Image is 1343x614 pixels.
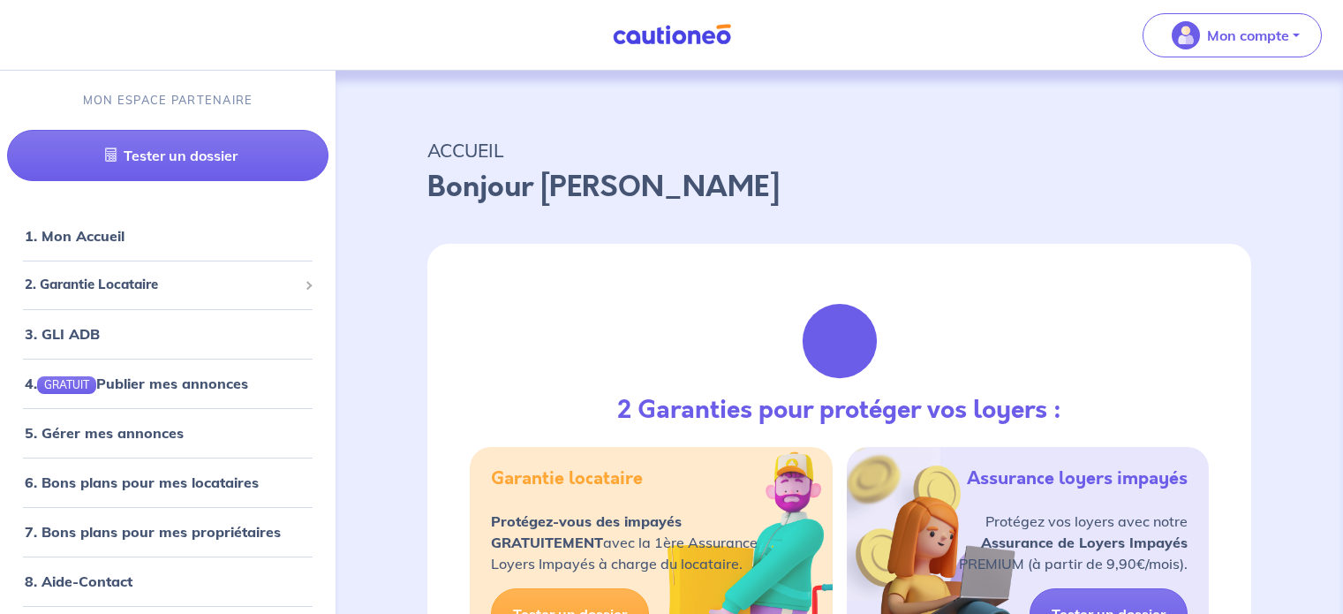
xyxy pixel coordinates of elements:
strong: Assurance de Loyers Impayés [981,534,1188,551]
h5: Garantie locataire [491,468,643,489]
div: 2. Garantie Locataire [7,268,328,302]
p: avec la 1ère Assurance Loyers Impayés à charge du locataire. [491,511,758,574]
h5: Assurance loyers impayés [967,468,1188,489]
p: Protégez vos loyers avec notre PREMIUM (à partir de 9,90€/mois). [959,511,1188,574]
p: ACCUEIL [427,134,1251,166]
a: 4.GRATUITPublier mes annonces [25,375,248,392]
h3: 2 Garanties pour protéger vos loyers : [617,396,1061,426]
div: 4.GRATUITPublier mes annonces [7,366,328,401]
a: 6. Bons plans pour mes locataires [25,474,259,491]
img: justif-loupe [792,293,887,389]
a: 5. Gérer mes annonces [25,424,184,442]
a: Tester un dossier [7,130,328,181]
div: 6. Bons plans pour mes locataires [7,465,328,500]
p: Bonjour [PERSON_NAME] [427,166,1251,208]
img: illu_account_valid_menu.svg [1172,21,1200,49]
button: illu_account_valid_menu.svgMon compte [1143,13,1322,57]
p: Mon compte [1207,25,1289,46]
div: 8. Aide-Contact [7,564,328,599]
div: 3. GLI ADB [7,316,328,352]
a: 7. Bons plans pour mes propriétaires [25,523,281,541]
div: 5. Gérer mes annonces [7,415,328,451]
div: 7. Bons plans pour mes propriétaires [7,514,328,550]
p: MON ESPACE PARTENAIRE [83,92,253,109]
div: 1. Mon Accueil [7,218,328,254]
img: Cautioneo [606,24,738,46]
strong: Protégez-vous des impayés GRATUITEMENT [491,512,682,551]
a: 8. Aide-Contact [25,572,132,590]
span: 2. Garantie Locataire [25,275,298,295]
a: 1. Mon Accueil [25,227,124,245]
a: 3. GLI ADB [25,325,100,343]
